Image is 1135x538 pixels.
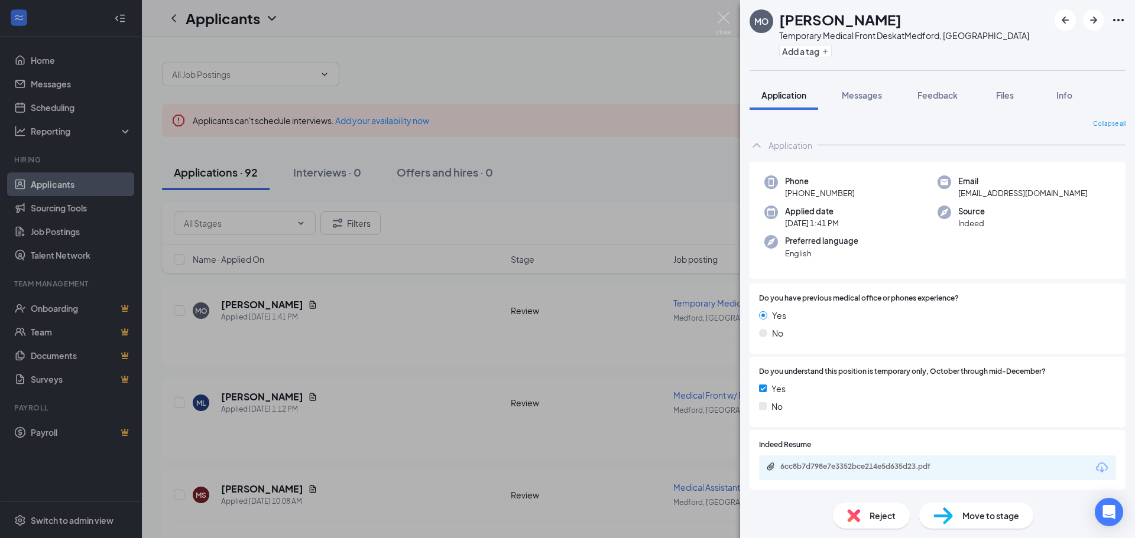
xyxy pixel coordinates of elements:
[822,48,829,55] svg: Plus
[1087,13,1101,27] svg: ArrowRight
[958,217,985,229] span: Indeed
[779,30,1029,41] div: Temporary Medical Front Desk at Medford, [GEOGRAPHIC_DATA]
[772,309,786,322] span: Yes
[958,187,1088,199] span: [EMAIL_ADDRESS][DOMAIN_NAME]
[759,439,811,451] span: Indeed Resume
[785,247,858,259] span: English
[779,9,901,30] h1: [PERSON_NAME]
[785,206,839,217] span: Applied date
[759,293,959,304] span: Do you have previous medical office or phones experience?
[1056,90,1072,100] span: Info
[754,15,768,27] div: MO
[1055,9,1076,31] button: ArrowLeftNew
[785,217,839,229] span: [DATE] 1:41 PM
[768,139,812,151] div: Application
[785,235,858,247] span: Preferred language
[771,382,786,395] span: Yes
[766,462,958,473] a: Paperclip6cc8b7d798e7e3352bce214e5d635d23.pdf
[779,45,832,57] button: PlusAdd a tag
[1095,461,1109,475] svg: Download
[785,187,855,199] span: [PHONE_NUMBER]
[750,138,764,152] svg: ChevronUp
[958,175,1088,187] span: Email
[780,462,946,471] div: 6cc8b7d798e7e3352bce214e5d635d23.pdf
[870,509,896,522] span: Reject
[996,90,1014,100] span: Files
[761,90,806,100] span: Application
[785,175,855,187] span: Phone
[962,509,1019,522] span: Move to stage
[1083,9,1104,31] button: ArrowRight
[771,400,783,413] span: No
[1058,13,1072,27] svg: ArrowLeftNew
[1093,119,1126,129] span: Collapse all
[772,327,783,340] span: No
[958,206,985,217] span: Source
[1095,498,1123,526] div: Open Intercom Messenger
[917,90,958,100] span: Feedback
[1111,13,1126,27] svg: Ellipses
[766,462,776,471] svg: Paperclip
[842,90,882,100] span: Messages
[759,366,1046,377] span: Do you understand this position is temporary only, October through mid-December?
